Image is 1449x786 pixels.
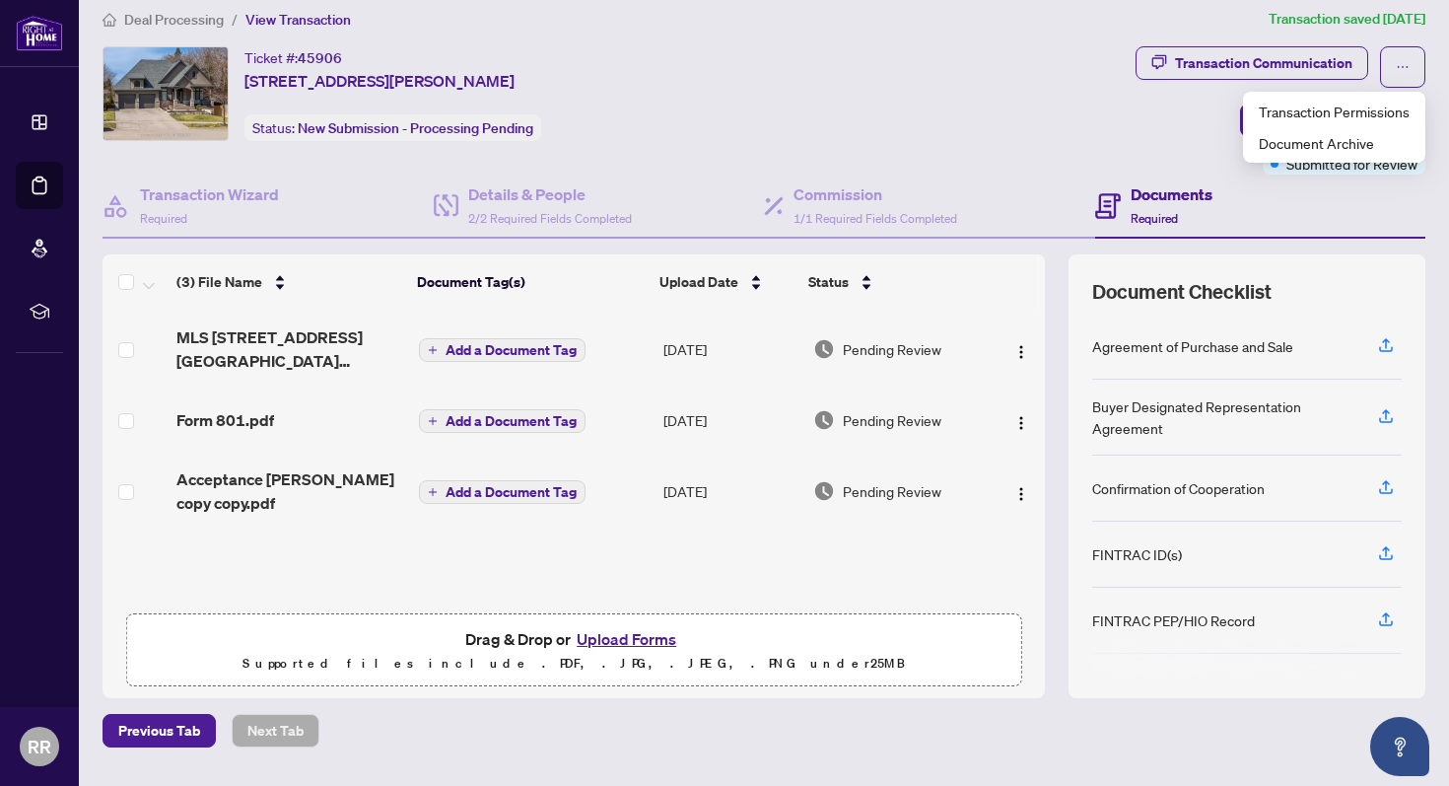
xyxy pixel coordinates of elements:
span: Pending Review [843,480,941,502]
button: Add a Document Tag [419,338,586,362]
img: logo [16,15,63,51]
button: Logo [1005,333,1037,365]
span: Pending Review [843,338,941,360]
span: Add a Document Tag [446,485,577,499]
div: FINTRAC ID(s) [1092,543,1182,565]
button: Add a Document Tag [419,480,586,504]
div: Ticket #: [244,46,342,69]
span: Upload Date [659,271,738,293]
img: Logo [1013,415,1029,431]
span: plus [428,487,438,497]
span: Add a Document Tag [446,414,577,428]
button: Add a Document Tag [419,408,586,434]
h4: Details & People [468,182,632,206]
img: Document Status [813,409,835,431]
span: Previous Tab [118,715,200,747]
button: Open asap [1370,717,1429,776]
td: [DATE] [655,389,805,452]
span: Required [140,211,187,226]
th: Status [800,254,987,310]
th: (3) File Name [169,254,409,310]
img: IMG-X12284205_1.jpg [103,47,228,140]
span: Document Archive [1259,132,1410,154]
button: Update for Admin Review [1240,104,1425,137]
span: Required [1131,211,1178,226]
span: Acceptance [PERSON_NAME] copy copy.pdf [176,467,403,515]
img: Logo [1013,486,1029,502]
h4: Documents [1131,182,1212,206]
button: Upload Forms [571,626,682,652]
span: Pending Review [843,409,941,431]
span: Submitted for Review [1286,153,1417,175]
span: 1/1 Required Fields Completed [793,211,957,226]
p: Supported files include .PDF, .JPG, .JPEG, .PNG under 25 MB [139,652,1008,676]
h4: Commission [793,182,957,206]
div: Agreement of Purchase and Sale [1092,335,1293,357]
span: home [103,13,116,27]
span: 2/2 Required Fields Completed [468,211,632,226]
td: [DATE] [655,310,805,389]
button: Add a Document Tag [419,337,586,363]
span: Status [808,271,849,293]
span: New Submission - Processing Pending [298,119,533,137]
span: RR [28,733,51,760]
th: Document Tag(s) [409,254,652,310]
th: Upload Date [652,254,800,310]
article: Transaction saved [DATE] [1269,8,1425,31]
span: Add a Document Tag [446,343,577,357]
span: View Transaction [245,11,351,29]
span: Drag & Drop or [465,626,682,652]
button: Logo [1005,475,1037,507]
button: Add a Document Tag [419,479,586,505]
li: / [232,8,238,31]
button: Previous Tab [103,714,216,748]
button: Logo [1005,404,1037,436]
span: [STREET_ADDRESS][PERSON_NAME] [244,69,515,93]
img: Logo [1013,344,1029,360]
div: Buyer Designated Representation Agreement [1092,395,1354,439]
button: Next Tab [232,714,319,748]
div: Transaction Communication [1175,47,1352,79]
img: Document Status [813,338,835,360]
span: Drag & Drop orUpload FormsSupported files include .PDF, .JPG, .JPEG, .PNG under25MB [127,614,1020,687]
span: Form 801.pdf [176,408,274,432]
span: ellipsis [1396,60,1410,74]
td: [DATE] [655,452,805,531]
span: plus [428,416,438,426]
span: MLS [STREET_ADDRESS][GEOGRAPHIC_DATA][PERSON_NAME]pdf [176,325,403,373]
button: Add a Document Tag [419,409,586,433]
span: Deal Processing [124,11,224,29]
div: Status: [244,114,541,141]
div: FINTRAC PEP/HIO Record [1092,609,1255,631]
button: Transaction Communication [1136,46,1368,80]
span: Transaction Permissions [1259,101,1410,122]
div: Confirmation of Cooperation [1092,477,1265,499]
span: (3) File Name [176,271,262,293]
span: Document Checklist [1092,278,1272,306]
h4: Transaction Wizard [140,182,279,206]
span: plus [428,345,438,355]
span: 45906 [298,49,342,67]
img: Document Status [813,480,835,502]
